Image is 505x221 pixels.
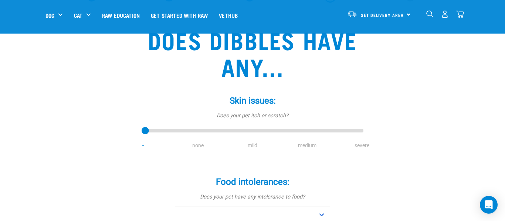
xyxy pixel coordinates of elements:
[74,11,82,20] a: Cat
[335,142,389,149] li: severe
[225,142,280,149] li: mild
[480,196,498,214] div: Open Intercom Messenger
[361,14,404,16] span: Set Delivery Area
[142,94,363,107] label: Skin issues:
[148,26,357,79] h2: Does Dibbles have any...
[145,0,213,30] a: Get started with Raw
[96,0,145,30] a: Raw Education
[45,11,54,20] a: Dog
[170,142,225,149] li: none
[347,11,357,17] img: van-moving.png
[142,112,363,120] p: Does your pet itch or scratch?
[441,10,449,18] img: user.png
[142,175,363,189] label: Food intolerances:
[456,10,464,18] img: home-icon@2x.png
[280,142,335,149] li: medium
[426,10,433,17] img: home-icon-1@2x.png
[213,0,243,30] a: Vethub
[142,193,363,201] p: Does your pet have any intolerance to food?
[116,142,170,149] li: -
